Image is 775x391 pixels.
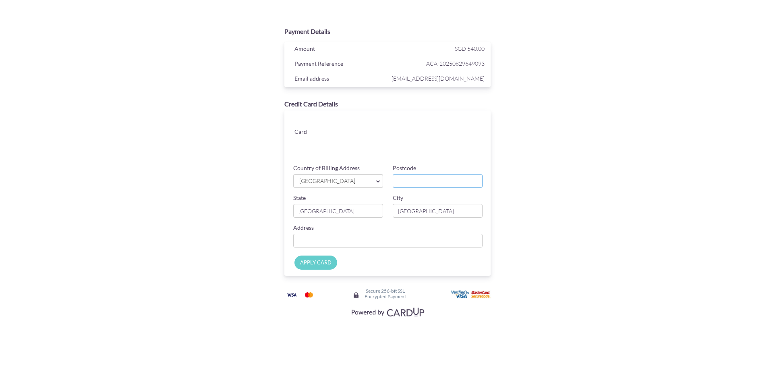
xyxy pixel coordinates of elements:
[288,44,390,56] div: Amount
[390,73,485,83] span: [EMAIL_ADDRESS][DOMAIN_NAME]
[393,164,416,172] label: Postcode
[390,58,485,69] span: ACA-20250829649093
[293,174,383,188] a: [GEOGRAPHIC_DATA]
[294,256,337,270] input: APPLY CARD
[293,194,306,202] label: State
[347,304,428,319] img: Visa, Mastercard
[451,290,491,299] img: User card
[293,224,314,232] label: Address
[288,58,390,71] div: Payment Reference
[298,177,370,185] span: [GEOGRAPHIC_DATA]
[455,45,485,52] span: SGD 540.00
[284,27,491,36] div: Payment Details
[345,119,483,133] iframe: Secure card number input frame
[414,136,483,151] iframe: Secure card security code input frame
[345,136,414,151] iframe: Secure card expiration date input frame
[284,290,300,300] img: Visa
[288,127,339,139] div: Card
[288,73,390,85] div: Email address
[284,100,491,109] div: Credit Card Details
[353,292,359,298] img: Secure lock
[393,194,403,202] label: City
[293,164,360,172] label: Country of Billing Address
[301,290,317,300] img: Mastercard
[365,288,406,299] h6: Secure 256-bit SSL Encrypted Payment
